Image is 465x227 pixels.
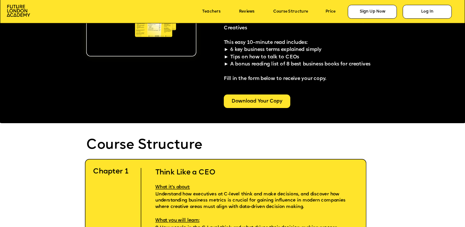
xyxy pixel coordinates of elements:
span: What you will learn: [155,218,199,222]
a: Reviews [239,9,254,14]
p: Course Structure [86,137,304,153]
span: This easy 10-minute read includes: ► 6 key business terms explained simply ► Tips on how to talk ... [224,40,370,81]
a: Teachers [202,9,220,14]
a: Course Structure [273,9,308,14]
img: image-aac980e9-41de-4c2d-a048-f29dd30a0068.png [7,5,30,17]
span: Chapter 1 [93,168,129,175]
span: Understand how executives at C-level think and make decisions, and discover how understanding bus... [155,192,347,209]
span: What it's about: [155,185,190,189]
a: Price [325,9,336,14]
h2: Think Like a CEO [146,159,362,177]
